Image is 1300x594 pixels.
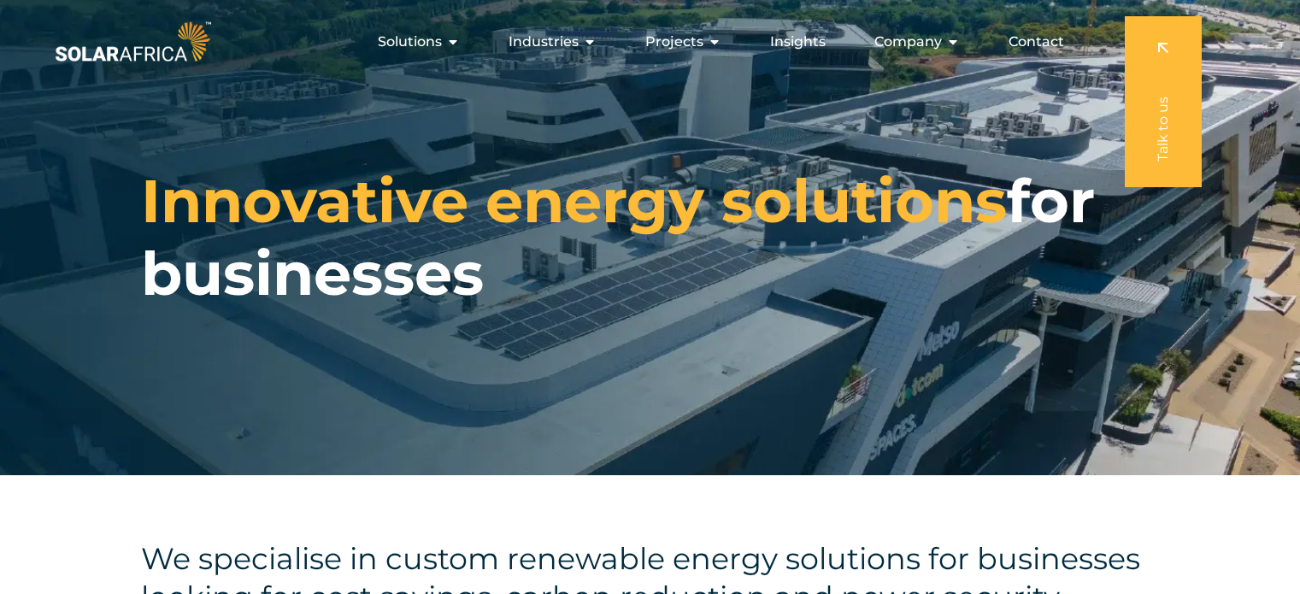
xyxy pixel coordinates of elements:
[1009,32,1064,52] a: Contact
[378,32,442,52] span: Solutions
[141,164,1007,238] span: Innovative energy solutions
[509,32,579,52] span: Industries
[215,25,1078,59] div: Menu Toggle
[874,32,942,52] span: Company
[645,32,703,52] span: Projects
[141,165,1159,310] h1: for businesses
[770,32,826,52] a: Insights
[215,25,1078,59] nav: Menu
